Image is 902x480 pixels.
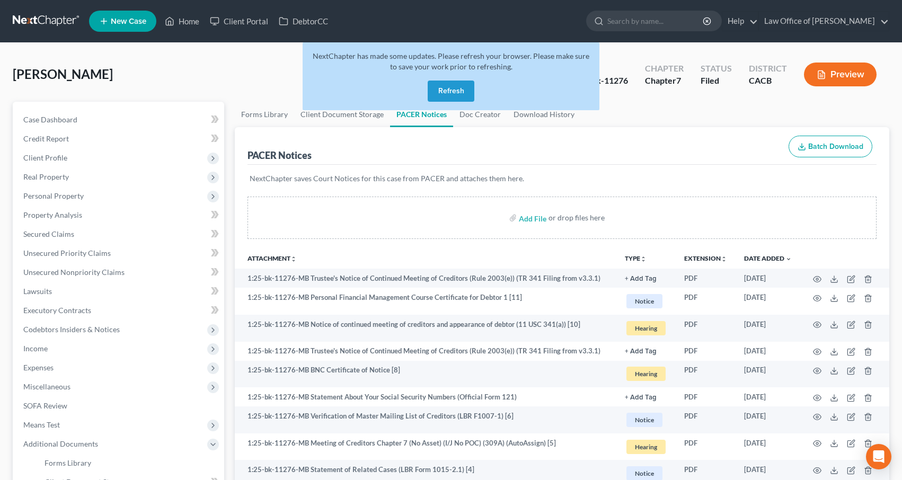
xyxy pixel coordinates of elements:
a: Hearing [625,319,667,337]
div: CACB [749,75,787,87]
td: PDF [676,433,736,460]
a: Case Dashboard [15,110,224,129]
a: Secured Claims [15,225,224,244]
td: [DATE] [736,288,800,315]
a: Date Added expand_more [744,254,792,262]
td: [DATE] [736,315,800,342]
td: 1:25-bk-11276-MB Trustee's Notice of Continued Meeting of Creditors (Rule 2003(e)) (TR 341 Filing... [235,269,617,288]
i: expand_more [785,256,792,262]
a: Hearing [625,365,667,383]
td: 1:25-bk-11276-MB BNC Certificate of Notice [8] [235,361,617,388]
span: Notice [626,413,662,427]
span: Unsecured Priority Claims [23,248,111,257]
td: [DATE] [736,406,800,433]
span: Additional Documents [23,439,98,448]
div: District [749,63,787,75]
a: Lawsuits [15,282,224,301]
span: Miscellaneous [23,382,70,391]
td: 1:25-bk-11276-MB Statement About Your Social Security Numbers (Official Form 121) [235,387,617,406]
a: Attachmentunfold_more [247,254,297,262]
a: Law Office of [PERSON_NAME] [759,12,889,31]
td: PDF [676,387,736,406]
td: PDF [676,288,736,315]
a: Extensionunfold_more [684,254,727,262]
span: SOFA Review [23,401,67,410]
a: DebtorCC [273,12,333,31]
a: Property Analysis [15,206,224,225]
td: PDF [676,361,736,388]
span: Hearing [626,321,666,335]
span: Property Analysis [23,210,82,219]
a: Unsecured Priority Claims [15,244,224,263]
div: Status [701,63,732,75]
button: + Add Tag [625,348,657,355]
i: unfold_more [290,256,297,262]
span: Means Test [23,420,60,429]
span: Case Dashboard [23,115,77,124]
span: Executory Contracts [23,306,91,315]
a: Executory Contracts [15,301,224,320]
td: 1:25-bk-11276-MB Verification of Master Mailing List of Creditors (LBR F1007-1) [6] [235,406,617,433]
td: [DATE] [736,342,800,361]
span: Real Property [23,172,69,181]
a: Credit Report [15,129,224,148]
td: PDF [676,315,736,342]
span: Income [23,344,48,353]
div: Open Intercom Messenger [866,444,891,469]
button: Refresh [428,81,474,102]
td: PDF [676,406,736,433]
td: PDF [676,342,736,361]
a: Forms Library [36,454,224,473]
div: or drop files here [549,212,605,223]
div: Filed [701,75,732,87]
span: Lawsuits [23,287,52,296]
td: 1:25-bk-11276-MB Notice of continued meeting of creditors and appearance of debtor (11 USC 341(a)... [235,315,617,342]
td: PDF [676,269,736,288]
td: 1:25-bk-11276-MB Personal Financial Management Course Certificate for Debtor 1 [11] [235,288,617,315]
span: Hearing [626,440,666,454]
i: unfold_more [721,256,727,262]
div: Case [572,63,628,75]
input: Search by name... [607,11,704,31]
p: NextChapter saves Court Notices for this case from PACER and attaches them here. [250,173,875,184]
td: [DATE] [736,269,800,288]
span: Credit Report [23,134,69,143]
div: Chapter [645,75,684,87]
td: [DATE] [736,433,800,460]
div: 1:25-bk-11276 [572,75,628,87]
a: Hearing [625,438,667,456]
i: unfold_more [640,256,647,262]
a: Notice [625,411,667,429]
td: 1:25-bk-11276-MB Trustee's Notice of Continued Meeting of Creditors (Rule 2003(e)) (TR 341 Filing... [235,342,617,361]
button: Batch Download [789,136,872,158]
span: New Case [111,17,146,25]
a: Notice [625,292,667,310]
a: SOFA Review [15,396,224,415]
button: Preview [804,63,877,86]
button: TYPEunfold_more [625,255,647,262]
button: + Add Tag [625,394,657,401]
span: Forms Library [45,458,91,467]
a: Help [722,12,758,31]
div: PACER Notices [247,149,312,162]
span: Secured Claims [23,229,74,238]
span: NextChapter has made some updates. Please refresh your browser. Please make sure to save your wor... [313,51,589,71]
span: [PERSON_NAME] [13,66,113,82]
a: Unsecured Nonpriority Claims [15,263,224,282]
span: Codebtors Insiders & Notices [23,325,120,334]
span: Unsecured Nonpriority Claims [23,268,125,277]
span: Hearing [626,367,666,381]
span: Expenses [23,363,54,372]
span: Personal Property [23,191,84,200]
td: 1:25-bk-11276-MB Meeting of Creditors Chapter 7 (No Asset) (I/J No POC) (309A) (AutoAssign) [5] [235,433,617,460]
button: + Add Tag [625,275,657,282]
a: Client Portal [205,12,273,31]
td: [DATE] [736,361,800,388]
div: Chapter [645,63,684,75]
span: Notice [626,294,662,308]
span: Batch Download [808,142,863,151]
a: Forms Library [235,102,294,127]
a: + Add Tag [625,346,667,356]
span: 7 [676,75,681,85]
a: + Add Tag [625,392,667,402]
